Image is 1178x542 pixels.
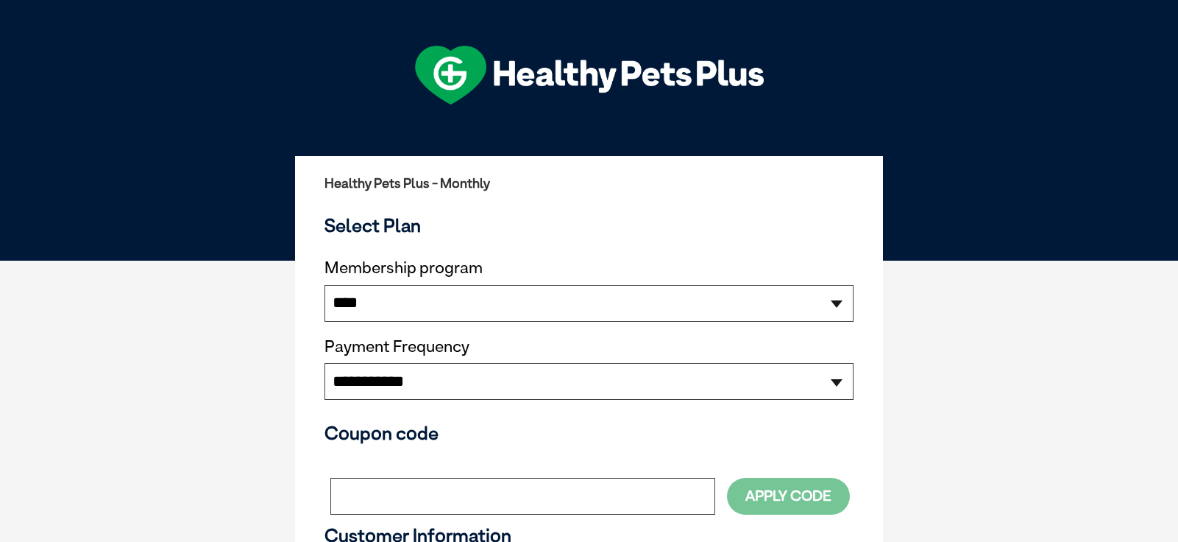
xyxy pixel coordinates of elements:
[415,46,764,105] img: hpp-logo-landscape-green-white.png
[324,176,854,191] h2: Healthy Pets Plus - Monthly
[324,422,854,444] h3: Coupon code
[324,214,854,236] h3: Select Plan
[324,258,854,278] label: Membership program
[324,337,469,356] label: Payment Frequency
[727,478,850,514] button: Apply Code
